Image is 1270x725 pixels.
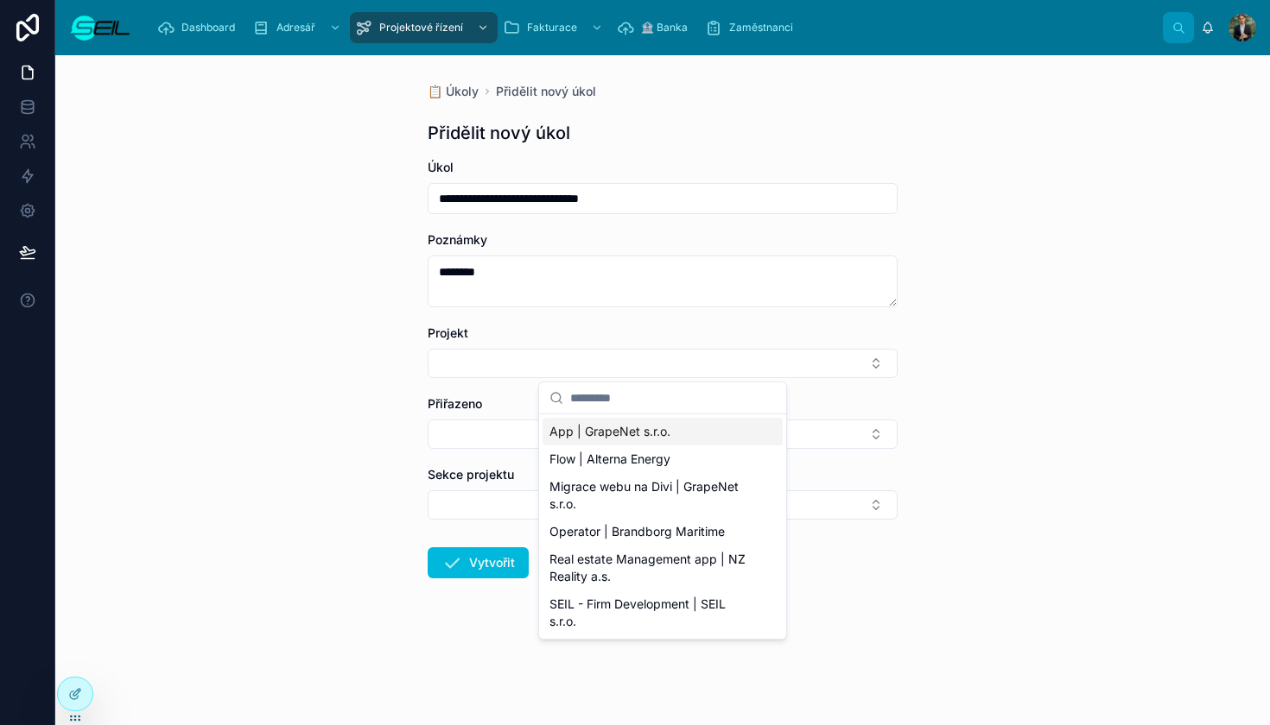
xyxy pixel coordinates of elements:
a: Projektové řízení [350,12,498,43]
span: Projekt [428,325,468,340]
a: Zaměstnanci [700,12,805,43]
a: Dashboard [152,12,247,43]
a: Přidělit nový úkol [496,83,596,100]
span: SEIL - Firm Development | SEIL s.r.o. [549,596,755,630]
button: Select Button [428,419,898,449]
a: 🏦 Banka [612,12,700,43]
span: Operator | Brandborg Maritime [549,523,725,540]
a: 📋 Úkoly [428,83,479,100]
span: Úkol [428,160,454,174]
div: Suggestions [539,414,786,639]
span: Přiřazeno [428,396,482,411]
span: App | GrapeNet s.r.o. [549,423,670,440]
h1: Přidělit nový úkol [428,121,570,145]
span: Zaměstnanci [729,21,793,35]
span: Real estate Management app | NZ Reality a.s. [549,551,755,585]
div: scrollable content [145,9,1163,47]
span: Projektové řízení [379,21,463,35]
span: 🏦 Banka [641,21,688,35]
button: Vytvořit [428,547,529,578]
img: App logo [69,14,131,41]
span: Dashboard [181,21,235,35]
span: Migrace webu na Divi | GrapeNet s.r.o. [549,478,755,513]
span: Poznámky [428,232,487,247]
span: Adresář [276,21,315,35]
button: Select Button [428,349,898,378]
span: Flow | Alterna Energy [549,451,670,468]
button: Select Button [428,490,898,520]
span: Fakturace [527,21,577,35]
span: Sekce projektu [428,467,514,482]
a: Adresář [247,12,350,43]
a: Fakturace [498,12,612,43]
